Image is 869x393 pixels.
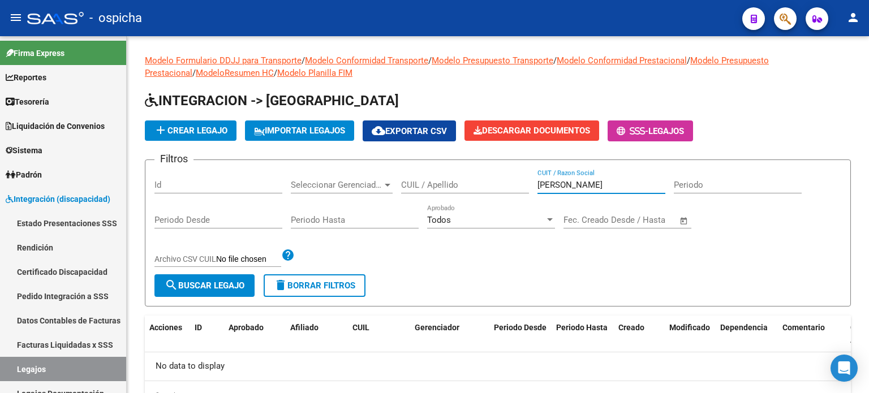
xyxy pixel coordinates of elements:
button: IMPORTAR LEGAJOS [245,120,354,141]
datatable-header-cell: ID [190,316,224,353]
mat-icon: cloud_download [372,124,385,137]
a: Modelo Planilla FIM [277,68,352,78]
datatable-header-cell: CUIL [348,316,410,353]
span: INTEGRACION -> [GEOGRAPHIC_DATA] [145,93,399,109]
span: Firma Express [6,47,64,59]
input: Start date [563,215,600,225]
input: End date [610,215,665,225]
span: Tesorería [6,96,49,108]
span: Modificado [669,323,710,332]
datatable-header-cell: Comentario [778,316,846,353]
datatable-header-cell: Creado [614,316,665,353]
button: Descargar Documentos [464,120,599,141]
span: Integración (discapacidad) [6,193,110,205]
button: Borrar Filtros [264,274,365,297]
span: Sistema [6,144,42,157]
mat-icon: help [281,248,295,262]
datatable-header-cell: Afiliado [286,316,348,353]
button: -Legajos [608,120,693,141]
a: Modelo Conformidad Prestacional [557,55,687,66]
mat-icon: delete [274,278,287,292]
span: Reportes [6,71,46,84]
span: Legajos [648,126,684,136]
div: Open Intercom Messenger [831,355,858,382]
mat-icon: menu [9,11,23,24]
span: Archivo CSV CUIL [154,254,216,264]
span: Acciones [149,323,182,332]
span: Gerenciador [415,323,459,332]
datatable-header-cell: Acciones [145,316,190,353]
a: ModeloResumen HC [196,68,274,78]
span: Comentario [782,323,825,332]
datatable-header-cell: Periodo Desde [489,316,552,353]
button: Open calendar [678,214,691,227]
span: Dependencia [720,323,768,332]
span: CUIL [352,323,369,332]
span: Borrar Filtros [274,280,355,291]
span: Aprobado [229,323,264,332]
a: Modelo Presupuesto Transporte [432,55,553,66]
span: ID [195,323,202,332]
mat-icon: person [846,11,860,24]
button: Buscar Legajo [154,274,255,297]
button: Exportar CSV [363,120,456,141]
span: IMPORTAR LEGAJOS [254,126,345,136]
span: Exportar CSV [372,126,447,136]
mat-icon: search [165,278,178,292]
span: - [617,126,648,136]
span: Buscar Legajo [165,280,244,291]
span: Periodo Desde [494,323,547,332]
span: Seleccionar Gerenciador [291,180,382,190]
datatable-header-cell: Aprobado [224,316,269,353]
span: Todos [427,215,451,225]
button: Crear Legajo [145,120,236,141]
datatable-header-cell: Modificado [665,316,716,353]
span: Crear Legajo [154,126,227,136]
span: Padrón [6,169,42,181]
div: No data to display [145,352,851,381]
span: Periodo Hasta [556,323,608,332]
mat-icon: add [154,123,167,137]
datatable-header-cell: Periodo Hasta [552,316,614,353]
h3: Filtros [154,151,193,167]
span: Creado [618,323,644,332]
span: Liquidación de Convenios [6,120,105,132]
datatable-header-cell: Dependencia [716,316,778,353]
a: Modelo Formulario DDJJ para Transporte [145,55,302,66]
a: Modelo Conformidad Transporte [305,55,428,66]
input: Archivo CSV CUIL [216,254,281,265]
datatable-header-cell: Gerenciador [410,316,489,353]
span: - ospicha [89,6,142,31]
span: Descargar Documentos [474,126,590,136]
span: Afiliado [290,323,319,332]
